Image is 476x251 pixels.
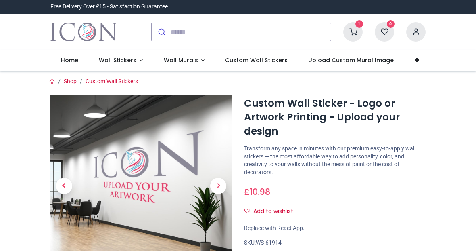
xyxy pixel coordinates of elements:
[244,224,426,232] div: Replace with React App.
[244,186,270,198] span: £
[205,122,232,250] a: Next
[210,178,226,194] span: Next
[244,208,250,214] i: Add to wishlist
[164,56,198,64] span: Wall Murals
[64,78,77,84] a: Shop
[244,205,300,218] button: Add to wishlistAdd to wishlist
[256,239,282,246] span: WS-61914
[61,56,78,64] span: Home
[56,178,72,194] span: Previous
[225,56,288,64] span: Custom Wall Stickers
[244,239,426,247] div: SKU:
[375,28,394,35] a: 0
[50,122,78,250] a: Previous
[343,28,363,35] a: 1
[244,145,426,176] p: Transform any space in minutes with our premium easy-to-apply wall stickers — the most affordable...
[250,186,270,198] span: 10.98
[387,20,395,28] sup: 0
[50,21,117,43] a: Logo of Icon Wall Stickers
[88,50,153,71] a: Wall Stickers
[50,3,168,11] div: Free Delivery Over £15 - Satisfaction Guarantee
[50,21,117,43] img: Icon Wall Stickers
[99,56,136,64] span: Wall Stickers
[256,3,426,11] iframe: Customer reviews powered by Trustpilot
[86,78,138,84] a: Custom Wall Stickers
[153,50,215,71] a: Wall Murals
[355,20,363,28] sup: 1
[308,56,394,64] span: Upload Custom Mural Image
[244,97,426,138] h1: Custom Wall Sticker - Logo or Artwork Printing - Upload your design
[152,23,171,41] button: Submit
